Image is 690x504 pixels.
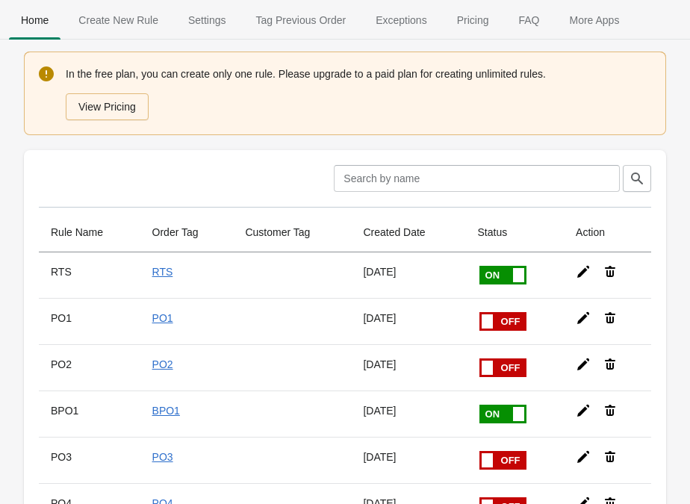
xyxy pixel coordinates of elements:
[66,65,651,122] div: In the free plan, you can create only one rule. Please upgrade to a paid plan for creating unlimi...
[351,213,465,252] th: Created Date
[152,405,180,417] a: BPO1
[152,312,173,324] a: PO1
[152,358,173,370] a: PO2
[66,7,170,34] span: Create New Rule
[39,298,140,344] th: PO1
[244,7,358,34] span: Tag Previous Order
[351,252,465,298] td: [DATE]
[334,165,620,192] input: Search by name
[39,437,140,483] th: PO3
[39,391,140,437] th: BPO1
[6,1,63,40] button: Home
[564,213,651,252] th: Action
[9,7,60,34] span: Home
[176,7,238,34] span: Settings
[351,391,465,437] td: [DATE]
[173,1,241,40] button: Settings
[364,7,438,34] span: Exceptions
[351,298,465,344] td: [DATE]
[39,252,140,298] th: RTS
[39,213,140,252] th: Rule Name
[140,213,234,252] th: Order Tag
[351,437,465,483] td: [DATE]
[63,1,173,40] button: Create_New_Rule
[39,344,140,391] th: PO2
[66,93,149,120] button: View Pricing
[351,344,465,391] td: [DATE]
[506,7,551,34] span: FAQ
[466,213,565,252] th: Status
[152,266,173,278] a: RTS
[445,7,501,34] span: Pricing
[557,7,631,34] span: More Apps
[152,451,173,463] a: PO3
[233,213,351,252] th: Customer Tag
